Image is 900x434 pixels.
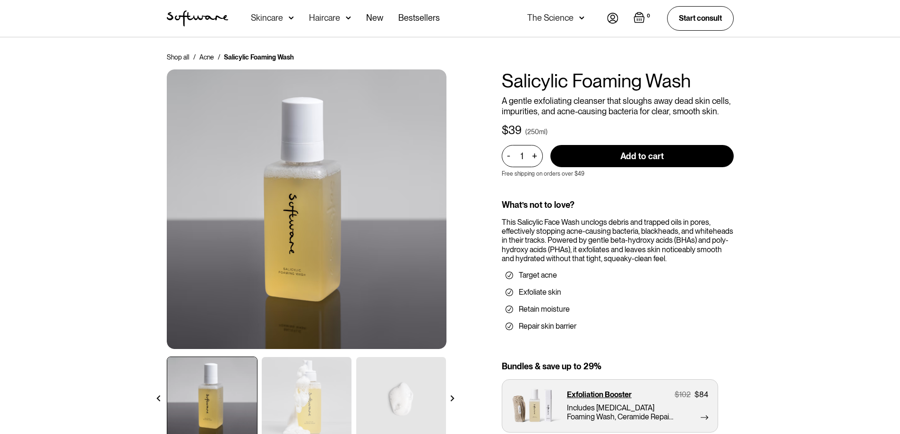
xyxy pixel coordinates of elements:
[167,10,228,26] a: home
[675,390,679,399] div: $
[506,271,730,280] li: Target acne
[199,52,214,62] a: Acne
[346,13,351,23] img: arrow down
[502,200,734,210] div: What’s not to love?
[699,390,708,399] div: 84
[527,13,574,23] div: The Science
[506,305,730,314] li: Retain moisture
[507,151,513,161] div: -
[502,170,584,177] p: Free shipping on orders over $49
[193,52,196,62] div: /
[634,12,652,25] a: Open empty cart
[679,390,691,399] div: 102
[506,322,730,331] li: Repair skin barrier
[694,390,699,399] div: $
[567,390,632,399] p: Exfoliation Booster
[667,6,734,30] a: Start consult
[567,403,674,421] p: Includes [MEDICAL_DATA] Foaming Wash, Ceramide Repair Balm and Cleansing Cloth
[508,124,522,137] div: 39
[167,10,228,26] img: Software Logo
[449,395,455,401] img: arrow right
[530,151,540,162] div: +
[289,13,294,23] img: arrow down
[167,52,189,62] a: Shop all
[550,145,734,167] input: Add to cart
[218,52,220,62] div: /
[525,127,548,136] div: (250ml)
[506,288,730,297] li: Exfoliate skin
[502,379,718,433] a: Exfoliation Booster$102$84Includes [MEDICAL_DATA] Foaming Wash, Ceramide Repair Balm and Cleansin...
[502,69,734,92] h1: Salicylic Foaming Wash
[502,361,734,372] div: Bundles & save up to 29%
[502,96,734,116] p: A gentle exfoliating cleanser that sloughs away dead skin cells, impurities, and acne-causing bac...
[502,218,734,263] div: This Salicylic Face Wash unclogs debris and trapped oils in pores, effectively stopping acne-caus...
[309,13,340,23] div: Haircare
[579,13,584,23] img: arrow down
[502,124,508,137] div: $
[645,12,652,20] div: 0
[224,52,294,62] div: Salicylic Foaming Wash
[167,69,446,349] img: Ceramide Moisturiser
[155,395,162,401] img: arrow left
[251,13,283,23] div: Skincare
